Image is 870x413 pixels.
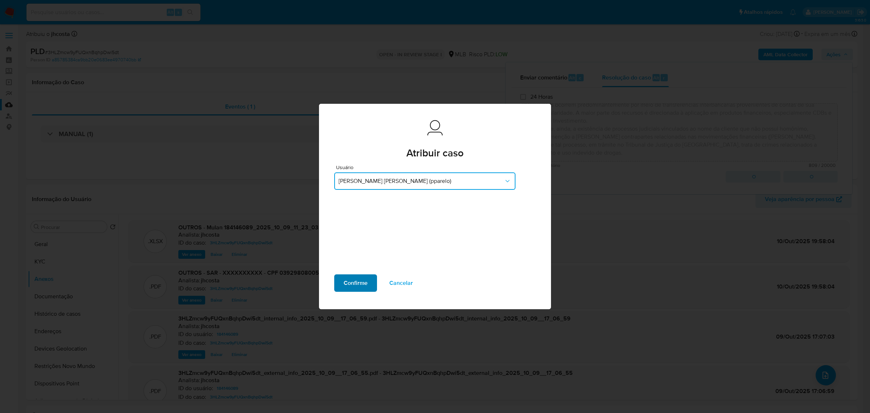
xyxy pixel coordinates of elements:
span: Atribuir caso [406,148,464,158]
span: Confirme [344,275,368,291]
span: Cancelar [389,275,413,291]
button: Confirme [334,274,377,292]
button: Cancelar [380,274,422,292]
span: Usuário [336,165,517,170]
span: [PERSON_NAME] [PERSON_NAME] (pparelo) [339,177,504,185]
button: [PERSON_NAME] [PERSON_NAME] (pparelo) [334,172,515,190]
